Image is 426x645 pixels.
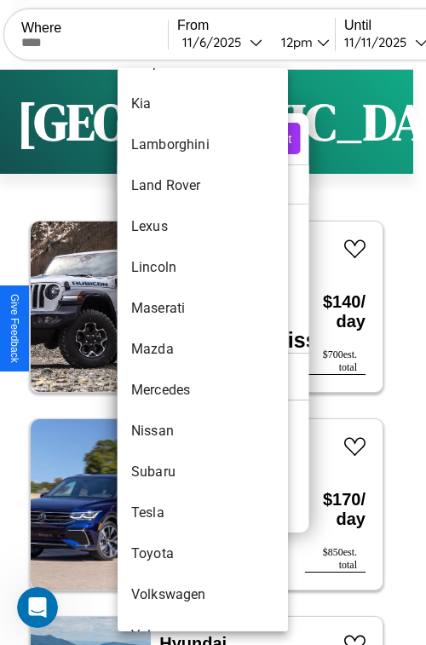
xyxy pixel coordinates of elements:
li: Tesla [118,492,288,533]
div: Give Feedback [9,294,20,363]
li: Toyota [118,533,288,574]
li: Volkswagen [118,574,288,615]
li: Kia [118,84,288,124]
li: Subaru [118,452,288,492]
li: Lamborghini [118,124,288,165]
li: Mercedes [118,370,288,411]
li: Lincoln [118,247,288,288]
li: Mazda [118,329,288,370]
iframe: Intercom live chat [17,587,58,628]
li: Nissan [118,411,288,452]
li: Lexus [118,206,288,247]
li: Maserati [118,288,288,329]
li: Land Rover [118,165,288,206]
